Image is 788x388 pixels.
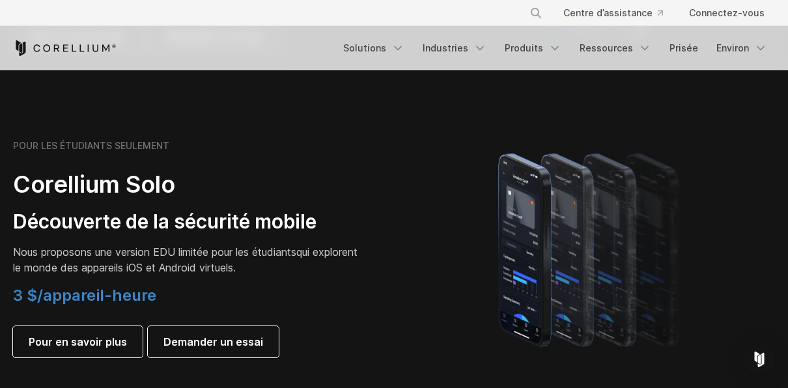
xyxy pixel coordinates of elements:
h2: Corellium Solo [13,170,363,199]
h6: POUR LES ÉTUDIANTS SEULEMENT [13,140,169,152]
font: Ressources [580,42,633,55]
img: Une gamme de quatre modèles d’iPhone devenant plus dégradée et floue [472,135,710,363]
span: Nous proposons une version EDU limitée pour les étudiants [13,245,296,258]
h3: Découverte de la sécurité mobile [13,210,363,234]
p: qui explorent le monde des appareils iOS et Android virtuels. [13,244,363,275]
font: Produits [505,42,543,55]
a: Pour en savoir plus [13,326,143,357]
span: Pour en savoir plus [29,334,127,350]
span: 3 $/appareil-heure [13,286,156,305]
a: Demander un essai [148,326,279,357]
span: Demander un essai [163,334,263,350]
div: Navigation Menu [514,1,775,25]
a: Prisée [662,36,706,60]
div: Navigation Menu [335,36,775,60]
div: Ouvrez Intercom Messenger [744,344,775,375]
font: Solutions [343,42,386,55]
font: Industries [423,42,468,55]
font: Centre d’assistance [563,7,653,20]
a: Connectez-vous [679,1,775,25]
a: Maison Corellium [13,40,117,56]
font: Environ [716,42,749,55]
button: Rechercher [524,1,548,25]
